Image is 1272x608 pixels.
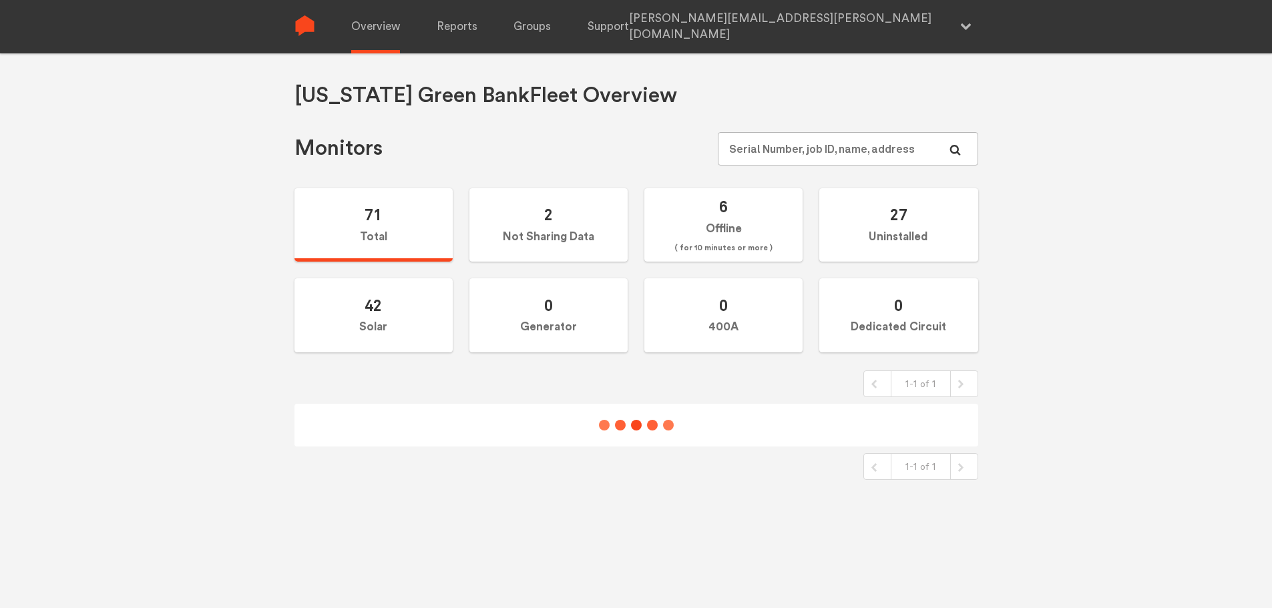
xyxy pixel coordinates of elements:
span: 0 [894,296,903,315]
span: 2 [544,205,553,224]
label: Dedicated Circuit [819,278,978,352]
span: ( for 10 minutes or more ) [674,240,773,256]
label: Offline [644,188,803,262]
span: 0 [544,296,553,315]
img: Sense Logo [294,15,315,36]
h1: Monitors [294,135,383,162]
input: Serial Number, job ID, name, address [718,132,978,166]
span: 71 [365,205,382,224]
span: 0 [719,296,728,315]
h1: [US_STATE] Green Bank Fleet Overview [294,82,677,109]
span: 42 [365,296,382,315]
label: 400A [644,278,803,352]
label: Uninstalled [819,188,978,262]
label: Solar [294,278,453,352]
div: 1-1 of 1 [891,454,951,479]
label: Not Sharing Data [469,188,628,262]
span: 27 [890,205,907,224]
label: Generator [469,278,628,352]
div: 1-1 of 1 [891,371,951,396]
span: 6 [719,197,728,216]
label: Total [294,188,453,262]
